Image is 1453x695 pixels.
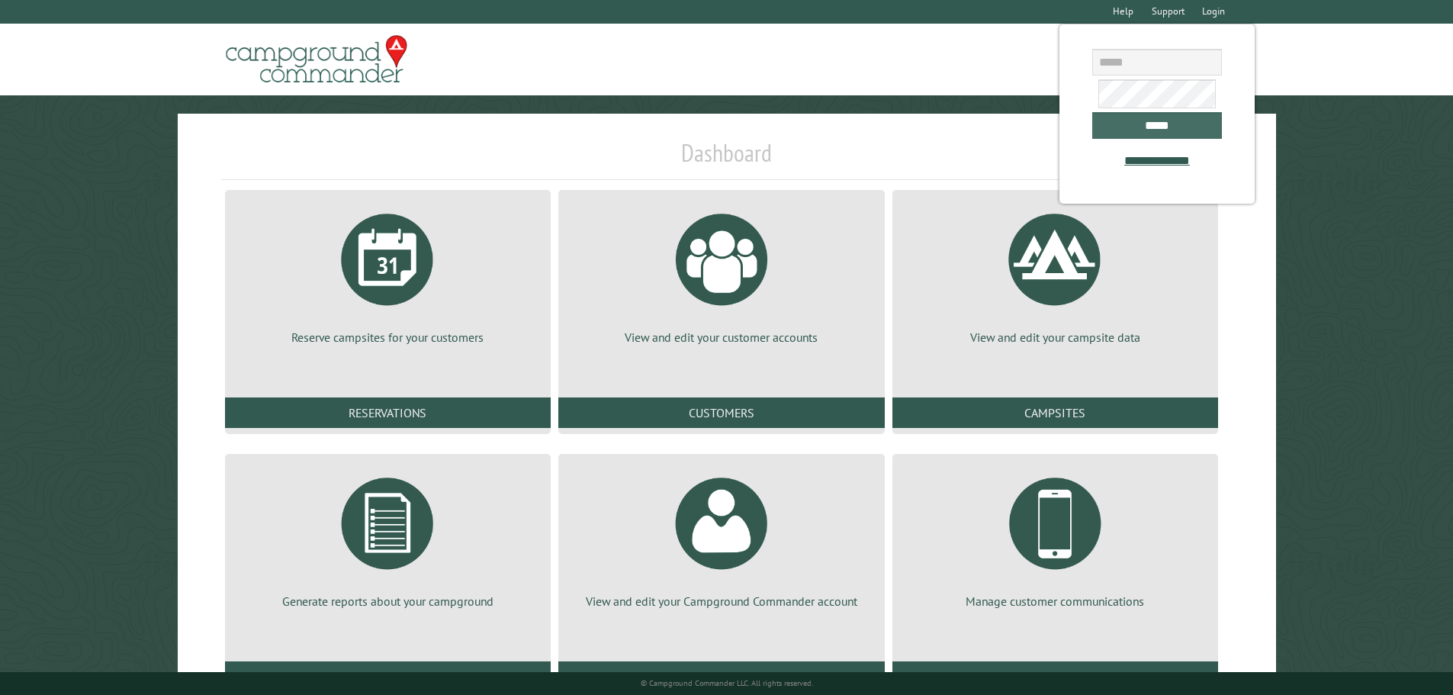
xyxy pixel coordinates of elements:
a: Generate reports about your campground [243,466,532,610]
a: Manage customer communications [911,466,1200,610]
p: View and edit your Campground Commander account [577,593,866,610]
small: © Campground Commander LLC. All rights reserved. [641,678,813,688]
p: Generate reports about your campground [243,593,532,610]
a: View and edit your Campground Commander account [577,466,866,610]
a: Reservations [225,397,551,428]
a: View and edit your customer accounts [577,202,866,346]
a: View and edit your campsite data [911,202,1200,346]
p: View and edit your customer accounts [577,329,866,346]
a: Account [558,661,884,692]
a: Communications [892,661,1218,692]
h1: Dashboard [221,138,1233,180]
img: Campground Commander [221,30,412,89]
a: Campsites [892,397,1218,428]
p: Reserve campsites for your customers [243,329,532,346]
p: View and edit your campsite data [911,329,1200,346]
a: Customers [558,397,884,428]
a: Reserve campsites for your customers [243,202,532,346]
a: Reports [225,661,551,692]
p: Manage customer communications [911,593,1200,610]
